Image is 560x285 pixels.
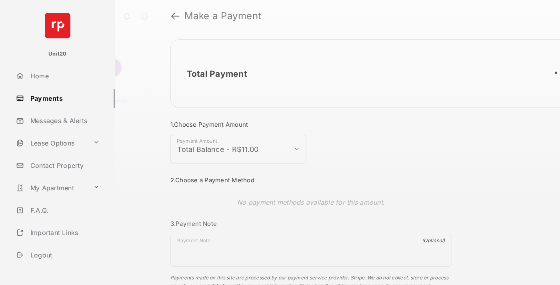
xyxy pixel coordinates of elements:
[187,69,247,79] h2: Total Payment
[110,98,128,104] a: Set Up
[13,111,115,130] a: Messages & Alerts
[184,11,262,21] strong: Make a Payment
[237,197,385,207] p: No payment methods available for this amount.
[13,245,115,265] a: Logout
[13,156,115,175] a: Contact Property
[13,134,90,153] a: Lease Options
[13,89,115,108] a: Payments
[170,220,452,227] h3: 3. Payment Note
[170,176,452,184] h3: 2. Choose a Payment Method
[170,121,452,128] h3: 1. Choose Payment Amount
[13,201,115,220] a: F.A.Q.
[13,223,103,242] a: Important Links
[13,178,90,197] a: My Apartment
[45,13,70,38] img: svg+xml;base64,PHN2ZyB4bWxucz0iaHR0cDovL3d3dy53My5vcmcvMjAwMC9zdmciIHdpZHRoPSI2NCIgaGVpZ2h0PSI2NC...
[48,50,67,58] p: Unit20
[13,66,115,86] a: Home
